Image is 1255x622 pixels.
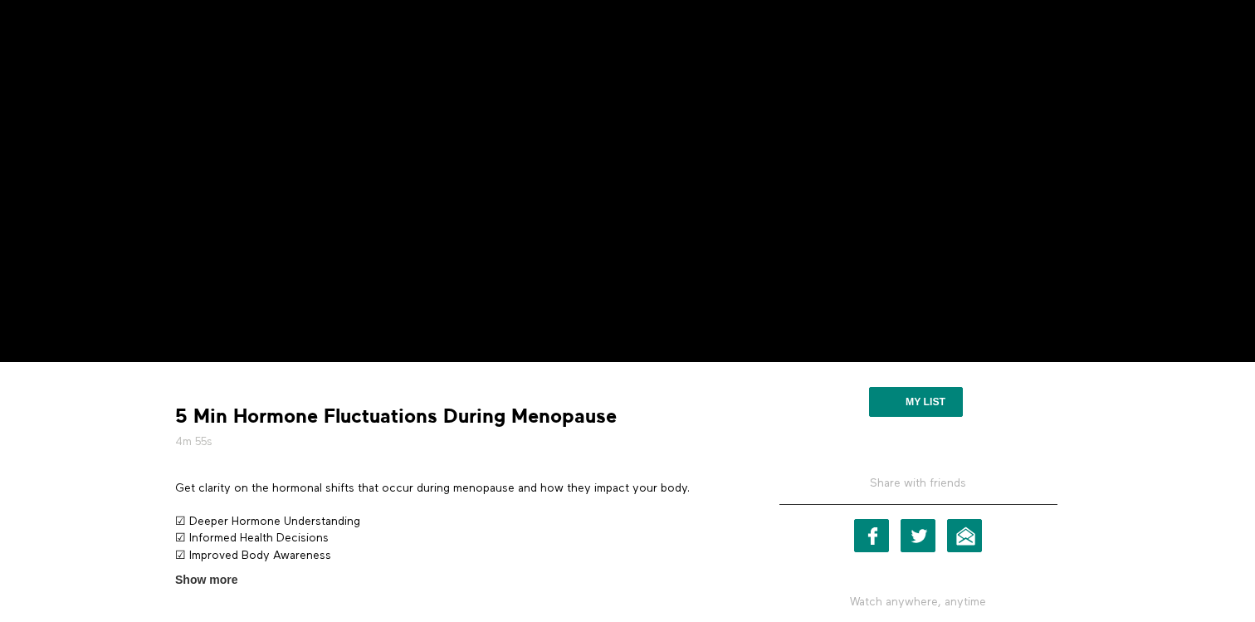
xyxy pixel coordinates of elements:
[175,433,731,450] h5: 4m 55s
[854,519,889,552] a: Facebook
[947,519,982,552] a: Email
[779,475,1057,505] h5: Share with friends
[175,513,731,564] p: ☑ Deeper Hormone Understanding ☑ Informed Health Decisions ☑ Improved Body Awareness
[901,519,935,552] a: Twitter
[869,387,963,417] button: My list
[175,404,617,429] strong: 5 Min Hormone Fluctuations During Menopause
[175,571,237,589] span: Show more
[175,480,731,497] p: Get clarity on the hormonal shifts that occur during menopause and how they impact your body.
